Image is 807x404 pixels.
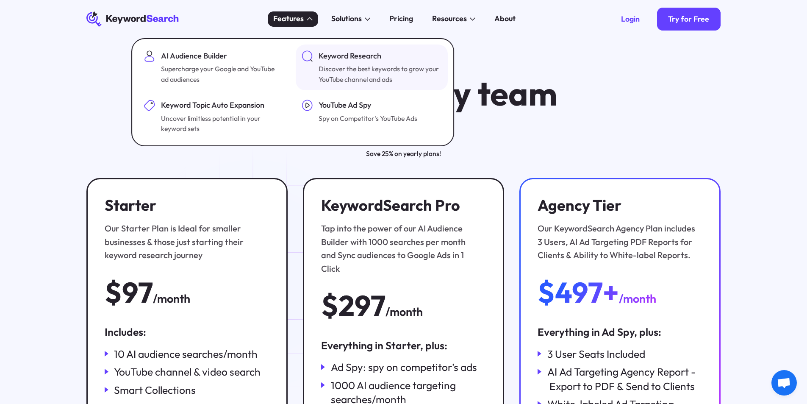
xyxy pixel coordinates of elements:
[366,148,441,159] div: Save 25% on yearly plans!
[385,303,423,321] div: /month
[771,370,797,396] a: Open chat
[331,13,362,25] div: Solutions
[132,38,455,146] nav: Features
[105,277,153,307] div: $97
[321,196,481,215] h3: KeywordSearch Pro
[319,50,440,62] div: Keyword Research
[273,13,304,25] div: Features
[114,347,258,361] div: 10 AI audience searches/month
[321,338,486,353] div: Everything in Starter, plus:
[547,347,645,361] div: 3 User Seats Included
[161,100,283,111] div: Keyword Topic Auto Expansion
[384,11,419,27] a: Pricing
[668,14,709,24] div: Try for Free
[138,94,290,140] a: Keyword Topic Auto ExpansionUncover limitless potential in your keyword sets
[114,383,196,397] div: Smart Collections
[657,8,721,31] a: Try for Free
[321,222,481,275] div: Tap into the power of our AI Audience Builder with 1000 searches per month and Sync audiences to ...
[138,45,290,90] a: AI Audience BuilderSupercharge your Google and YouTube ad audiences
[105,196,264,215] h3: Starter
[161,113,283,134] div: Uncover limitless potential in your keyword sets
[538,277,619,307] div: $497+
[296,94,448,140] a: YouTube Ad SpySpy on Competitor's YouTube Ads
[538,222,697,262] div: Our KeywordSearch Agency Plan includes 3 Users, AI Ad Targeting PDF Reports for Clients & Ability...
[161,50,283,62] div: AI Audience Builder
[319,100,417,111] div: YouTube Ad Spy
[161,64,283,84] div: Supercharge your Google and YouTube ad audiences
[105,222,264,262] div: Our Starter Plan is Ideal for smaller businesses & those just starting their keyword research jou...
[619,290,656,308] div: /month
[296,45,448,90] a: Keyword ResearchDiscover the best keywords to grow your YouTube channel and ads
[331,360,477,374] div: Ad Spy: spy on competitor’s ads
[153,290,190,308] div: /month
[319,64,440,84] div: Discover the best keywords to grow your YouTube channel and ads
[538,325,702,339] div: Everything in Ad Spy, plus:
[489,11,521,27] a: About
[494,13,516,25] div: About
[538,196,697,215] h3: Agency Tier
[114,365,261,379] div: YouTube channel & video search
[432,13,467,25] div: Resources
[621,14,640,24] div: Login
[389,13,413,25] div: Pricing
[319,113,417,124] div: Spy on Competitor's YouTube Ads
[105,325,269,339] div: Includes:
[610,8,651,31] a: Login
[547,365,702,393] div: AI Ad Targeting Agency Report - Export to PDF & Send to Clients
[321,290,385,320] div: $297
[386,72,557,114] span: every team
